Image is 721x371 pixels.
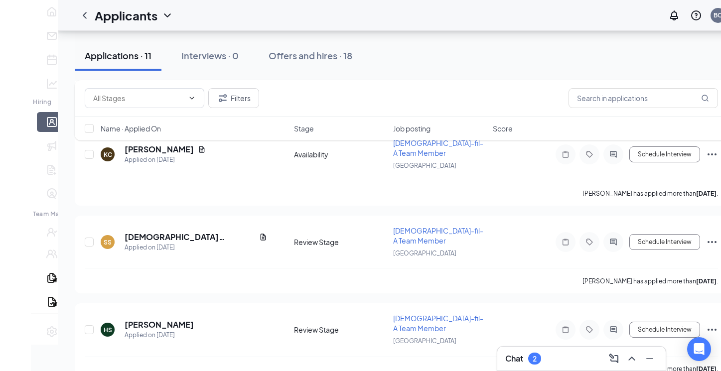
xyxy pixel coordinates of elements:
[93,93,184,104] input: All Stages
[217,92,229,104] svg: Filter
[701,94,709,102] svg: MagnifyingGlass
[104,150,112,159] div: KC
[560,238,572,246] svg: Note
[629,146,700,162] button: Schedule Interview
[582,277,718,285] p: [PERSON_NAME] has applied more than .
[259,233,267,241] svg: Document
[706,324,718,336] svg: Ellipses
[294,325,388,335] div: Review Stage
[85,49,151,62] div: Applications · 11
[33,98,68,106] div: Hiring
[696,277,717,285] b: [DATE]
[393,226,483,245] span: [DEMOGRAPHIC_DATA]-fil-A Team Member
[608,353,620,365] svg: ComposeMessage
[560,326,572,334] svg: Note
[607,150,619,158] svg: ActiveChat
[161,9,173,21] svg: ChevronDown
[644,353,656,365] svg: Minimize
[583,150,595,158] svg: Tag
[626,353,638,365] svg: ChevronUp
[46,326,58,338] svg: Settings
[79,9,91,21] svg: ChevronLeft
[101,124,161,133] span: Name · Applied On
[583,326,595,334] svg: Tag
[104,238,112,247] div: SS
[569,88,718,108] input: Search in applications
[642,351,658,367] button: Minimize
[690,9,702,21] svg: QuestionInfo
[125,330,194,340] div: Applied on [DATE]
[706,236,718,248] svg: Ellipses
[629,322,700,338] button: Schedule Interview
[95,7,157,24] h1: Applicants
[208,88,259,108] button: Filter Filters
[629,234,700,250] button: Schedule Interview
[46,226,58,238] svg: UserCheck
[696,190,717,197] b: [DATE]
[607,238,619,246] svg: ActiveChat
[188,94,196,102] svg: ChevronDown
[269,49,352,62] div: Offers and hires · 18
[125,232,255,243] h5: [DEMOGRAPHIC_DATA][PERSON_NAME]
[125,155,206,165] div: Applied on [DATE]
[125,319,194,330] h5: [PERSON_NAME]
[294,149,388,159] div: Availability
[393,314,483,333] span: [DEMOGRAPHIC_DATA]-fil-A Team Member
[33,210,68,218] div: Team Management
[533,355,537,363] div: 2
[10,18,20,28] svg: Expand
[606,351,622,367] button: ComposeMessage
[393,249,456,257] span: [GEOGRAPHIC_DATA]
[505,353,523,364] h3: Chat
[582,189,718,198] p: [PERSON_NAME] has applied more than .
[706,148,718,160] svg: Ellipses
[624,351,640,367] button: ChevronUp
[687,337,711,361] div: Open Intercom Messenger
[583,238,595,246] svg: Tag
[393,162,456,169] span: [GEOGRAPHIC_DATA]
[560,150,572,158] svg: Note
[493,124,513,133] span: Score
[393,337,456,345] span: [GEOGRAPHIC_DATA]
[46,78,58,90] svg: Analysis
[294,124,314,133] span: Stage
[668,9,680,21] svg: Notifications
[294,237,388,247] div: Review Stage
[181,49,239,62] div: Interviews · 0
[607,326,619,334] svg: ActiveChat
[125,243,267,252] div: Applied on [DATE]
[393,124,431,133] span: Job posting
[104,326,112,334] div: HS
